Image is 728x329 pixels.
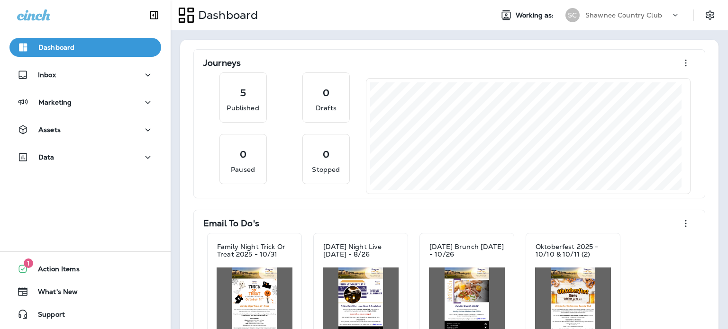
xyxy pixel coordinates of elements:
[38,126,61,133] p: Assets
[28,288,78,299] span: What's New
[28,311,65,322] span: Support
[701,7,719,24] button: Settings
[231,165,255,174] p: Paused
[323,243,398,258] p: [DATE] Night Live [DATE] - 8/26
[316,103,337,113] p: Drafts
[38,98,72,106] p: Marketing
[203,58,241,68] p: Journeys
[9,305,161,324] button: Support
[9,38,161,57] button: Dashboard
[323,150,329,159] p: 0
[28,265,80,276] span: Action Items
[9,93,161,112] button: Marketing
[312,165,340,174] p: Stopped
[536,243,610,258] p: Oktoberfest 2025 - 10/10 & 10/11 (2)
[9,259,161,278] button: 1Action Items
[9,65,161,84] button: Inbox
[9,120,161,139] button: Assets
[323,88,329,98] p: 0
[194,8,258,22] p: Dashboard
[9,282,161,301] button: What's New
[240,88,246,98] p: 5
[240,150,246,159] p: 0
[227,103,259,113] p: Published
[9,148,161,167] button: Data
[429,243,504,258] p: [DATE] Brunch [DATE] - 10/26
[585,11,662,19] p: Shawnee Country Club
[38,153,55,161] p: Data
[38,44,74,51] p: Dashboard
[141,6,167,25] button: Collapse Sidebar
[217,243,292,258] p: Family Night Trick Or Treat 2025 - 10/31
[203,219,259,228] p: Email To Do's
[38,71,56,79] p: Inbox
[24,258,33,268] span: 1
[565,8,580,22] div: SC
[516,11,556,19] span: Working as:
